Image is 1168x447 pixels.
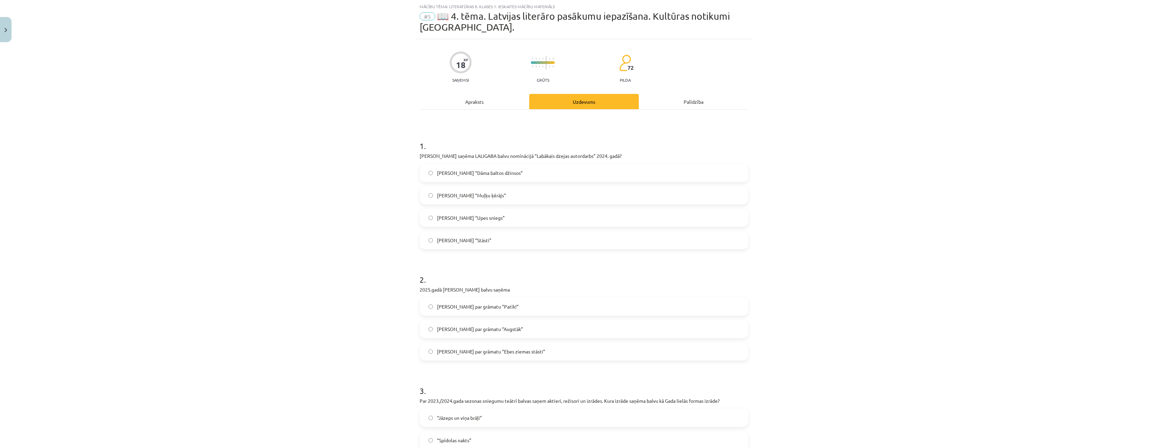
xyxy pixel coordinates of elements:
p: pilda [620,78,631,82]
img: icon-short-line-57e1e144782c952c97e751825c79c345078a6d821885a25fce030b3d8c18986b.svg [549,58,550,60]
p: Saņemsi [450,78,472,82]
span: [PERSON_NAME] par grāmatu “Ebes ziemas stāsti” [437,348,545,355]
input: [PERSON_NAME] par grāmatu “Augstāk” [428,327,433,331]
p: Par 2023./2024.gada sezonas sniegumu teātrī balvas saņem aktieri, režisori un izrādes. Kura izrād... [420,397,748,404]
img: icon-short-line-57e1e144782c952c97e751825c79c345078a6d821885a25fce030b3d8c18986b.svg [536,66,536,67]
input: [PERSON_NAME] “Dāma baltos džinsos” [428,171,433,175]
input: [PERSON_NAME] “Muļķu ķērājs” [428,193,433,198]
span: [PERSON_NAME] par grāmatu “Patīk!” [437,303,519,310]
span: “Spīdolas nakts” [437,437,471,444]
h1: 1 . [420,129,748,150]
span: XP [464,58,468,62]
img: students-c634bb4e5e11cddfef0936a35e636f08e4e9abd3cc4e673bd6f9a4125e45ecb1.svg [619,54,631,71]
span: [PERSON_NAME] par grāmatu “Augstāk” [437,326,523,333]
h1: 3 . [420,374,748,395]
span: [PERSON_NAME] “Upes sniegs” [437,214,505,221]
div: Palīdzība [639,94,748,109]
div: Mācību tēma: Literatūras 8. klases 1. ieskaites mācību materiāls [420,4,748,9]
div: 18 [456,60,466,70]
img: icon-short-line-57e1e144782c952c97e751825c79c345078a6d821885a25fce030b3d8c18986b.svg [542,58,543,60]
input: [PERSON_NAME] “Upes sniegs” [428,216,433,220]
img: icon-short-line-57e1e144782c952c97e751825c79c345078a6d821885a25fce030b3d8c18986b.svg [549,66,550,67]
p: 2025.gadā [PERSON_NAME] balvu saņēma [420,286,748,293]
img: icon-short-line-57e1e144782c952c97e751825c79c345078a6d821885a25fce030b3d8c18986b.svg [532,58,533,60]
input: “Spīdolas nakts” [428,438,433,443]
img: icon-short-line-57e1e144782c952c97e751825c79c345078a6d821885a25fce030b3d8c18986b.svg [542,66,543,67]
img: icon-short-line-57e1e144782c952c97e751825c79c345078a6d821885a25fce030b3d8c18986b.svg [553,66,553,67]
span: #5 [420,12,435,20]
h1: 2 . [420,263,748,284]
div: Uzdevums [529,94,639,109]
input: [PERSON_NAME] “Stāsti” [428,238,433,243]
span: 📖 4. tēma. Latvijas literāro pasākumu iepazīšana. Kultūras notikumi [GEOGRAPHIC_DATA]. [420,11,730,33]
input: [PERSON_NAME] par grāmatu “Ebes ziemas stāsti” [428,349,433,354]
img: icon-short-line-57e1e144782c952c97e751825c79c345078a6d821885a25fce030b3d8c18986b.svg [536,58,536,60]
span: [PERSON_NAME] “Muļķu ķērājs” [437,192,506,199]
img: icon-short-line-57e1e144782c952c97e751825c79c345078a6d821885a25fce030b3d8c18986b.svg [553,58,553,60]
div: Apraksts [420,94,529,109]
p: [PERSON_NAME] saņēma LALIGABA balvu nominācijā “Labākais dzejas autordarbs” 2024. gadā? [420,152,748,160]
img: icon-short-line-57e1e144782c952c97e751825c79c345078a6d821885a25fce030b3d8c18986b.svg [539,66,540,67]
img: icon-close-lesson-0947bae3869378f0d4975bcd49f059093ad1ed9edebbc8119c70593378902aed.svg [4,28,7,32]
p: Grūts [537,78,549,82]
span: “Jāzeps un viņa brāļi” [437,414,482,421]
span: [PERSON_NAME] “Stāsti” [437,237,491,244]
span: 72 [628,65,634,71]
span: [PERSON_NAME] “Dāma baltos džinsos” [437,169,523,177]
img: icon-short-line-57e1e144782c952c97e751825c79c345078a6d821885a25fce030b3d8c18986b.svg [539,58,540,60]
img: icon-short-line-57e1e144782c952c97e751825c79c345078a6d821885a25fce030b3d8c18986b.svg [532,66,533,67]
input: “Jāzeps un viņa brāļi” [428,416,433,420]
input: [PERSON_NAME] par grāmatu “Patīk!” [428,304,433,309]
